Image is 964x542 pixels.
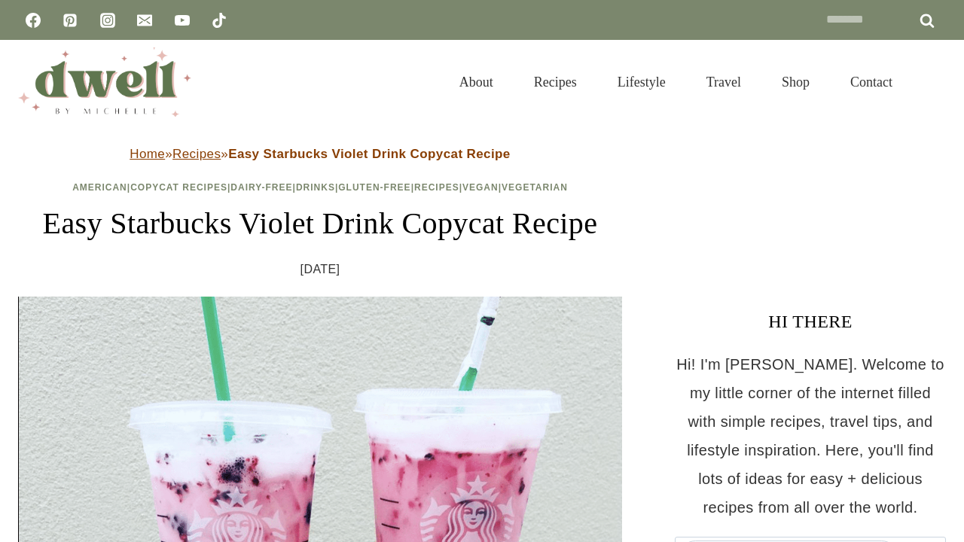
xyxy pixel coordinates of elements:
[830,56,913,108] a: Contact
[93,5,123,35] a: Instagram
[130,147,165,161] a: Home
[72,182,127,193] a: American
[920,69,946,95] button: View Search Form
[130,147,510,161] span: » »
[296,182,335,193] a: Drinks
[514,56,597,108] a: Recipes
[130,5,160,35] a: Email
[204,5,234,35] a: TikTok
[228,147,511,161] strong: Easy Starbucks Violet Drink Copycat Recipe
[462,182,499,193] a: Vegan
[414,182,459,193] a: Recipes
[55,5,85,35] a: Pinterest
[72,182,568,193] span: | | | | | | |
[300,258,340,281] time: [DATE]
[172,147,221,161] a: Recipes
[686,56,761,108] a: Travel
[338,182,410,193] a: Gluten-Free
[18,201,622,246] h1: Easy Starbucks Violet Drink Copycat Recipe
[675,350,946,522] p: Hi! I'm [PERSON_NAME]. Welcome to my little corner of the internet filled with simple recipes, tr...
[230,182,292,193] a: Dairy-Free
[439,56,913,108] nav: Primary Navigation
[675,308,946,335] h3: HI THERE
[439,56,514,108] a: About
[18,47,191,117] img: DWELL by michelle
[130,182,227,193] a: Copycat Recipes
[167,5,197,35] a: YouTube
[18,5,48,35] a: Facebook
[502,182,568,193] a: Vegetarian
[597,56,686,108] a: Lifestyle
[761,56,830,108] a: Shop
